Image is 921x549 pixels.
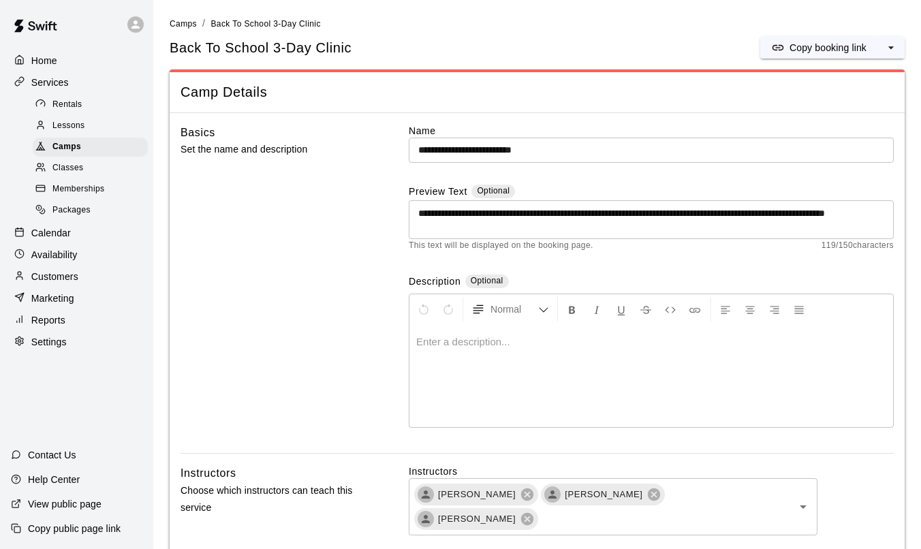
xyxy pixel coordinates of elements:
[409,124,894,138] label: Name
[33,158,153,179] a: Classes
[33,159,148,178] div: Classes
[170,19,197,29] span: Camps
[822,239,894,253] span: 119 / 150 characters
[409,465,894,478] label: Instructors
[477,186,510,195] span: Optional
[414,508,538,530] div: [PERSON_NAME]
[33,95,148,114] div: Rentals
[437,297,460,321] button: Redo
[181,465,236,482] h6: Instructors
[33,179,153,200] a: Memberships
[557,488,651,501] span: [PERSON_NAME]
[430,488,524,501] span: [PERSON_NAME]
[409,185,467,200] label: Preview Text
[790,41,867,54] p: Copy booking link
[490,302,538,316] span: Normal
[31,292,74,305] p: Marketing
[418,511,434,527] div: Joe Campanella
[430,512,524,526] span: [PERSON_NAME]
[11,266,142,287] a: Customers
[11,332,142,352] a: Settings
[541,484,665,505] div: [PERSON_NAME]
[28,448,76,462] p: Contact Us
[659,297,682,321] button: Insert Code
[33,200,153,221] a: Packages
[31,270,78,283] p: Customers
[683,297,706,321] button: Insert Link
[760,37,905,59] div: split button
[170,39,352,57] h5: Back To School 3-Day Clinic
[471,276,503,285] span: Optional
[181,482,366,516] p: Choose which instructors can teach this service
[181,83,894,101] span: Camp Details
[31,335,67,349] p: Settings
[760,37,877,59] button: Copy booking link
[409,274,460,290] label: Description
[31,226,71,240] p: Calendar
[561,297,584,321] button: Format Bold
[170,18,197,29] a: Camps
[738,297,762,321] button: Center Align
[210,19,320,29] span: Back To School 3-Day Clinic
[31,248,78,262] p: Availability
[33,201,148,220] div: Packages
[787,297,811,321] button: Justify Align
[181,124,215,142] h6: Basics
[412,297,435,321] button: Undo
[52,183,104,196] span: Memberships
[52,161,83,175] span: Classes
[466,297,555,321] button: Formatting Options
[414,484,538,505] div: [PERSON_NAME]
[11,223,142,243] a: Calendar
[31,54,57,67] p: Home
[33,116,148,136] div: Lessons
[28,473,80,486] p: Help Center
[610,297,633,321] button: Format Underline
[877,37,905,59] button: select merge strategy
[170,16,905,31] nav: breadcrumb
[33,137,153,158] a: Camps
[33,138,148,157] div: Camps
[33,115,153,136] a: Lessons
[28,497,102,511] p: View public page
[181,141,366,158] p: Set the name and description
[763,297,786,321] button: Right Align
[409,239,593,253] span: This text will be displayed on the booking page.
[33,180,148,199] div: Memberships
[418,486,434,503] div: Kenneth Castro
[11,50,142,71] a: Home
[585,297,608,321] button: Format Italics
[31,313,65,327] p: Reports
[52,140,81,154] span: Camps
[52,119,85,133] span: Lessons
[11,245,142,265] a: Availability
[11,310,142,330] a: Reports
[544,486,561,503] div: Teo Estevez
[794,497,813,516] button: Open
[28,522,121,535] p: Copy public page link
[634,297,657,321] button: Format Strikethrough
[11,288,142,309] a: Marketing
[202,16,205,31] li: /
[52,204,91,217] span: Packages
[714,297,737,321] button: Left Align
[31,76,69,89] p: Services
[33,94,153,115] a: Rentals
[11,72,142,93] a: Services
[52,98,82,112] span: Rentals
